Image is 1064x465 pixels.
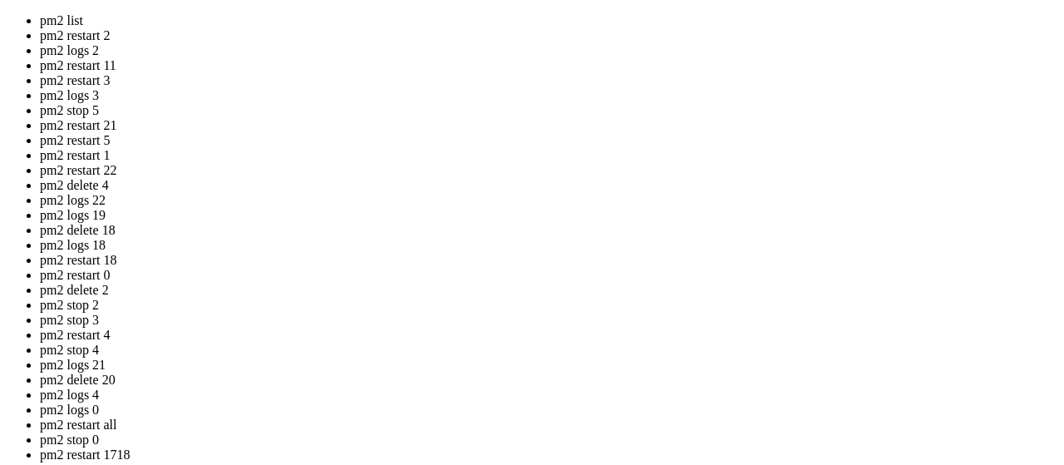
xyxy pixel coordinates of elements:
[40,388,1057,403] li: pm2 logs 4
[40,448,1057,463] li: pm2 restart 1718
[40,148,1057,163] li: pm2 restart 1
[40,88,1057,103] li: pm2 logs 3
[7,187,849,201] x-row: Expanded Security Maintenance for Applications is not enabled.
[7,48,849,62] x-row: System load: 0.05 Processes: 110
[7,77,849,91] x-row: Memory usage: 60% IPv4 address for ens3: [TECHNICAL_ID]
[40,433,1057,448] li: pm2 stop 0
[7,131,849,146] x-row: just raised the bar for easy, resilient and secure K8s cluster deployment.
[40,253,1057,268] li: pm2 restart 18
[40,313,1057,328] li: pm2 stop 3
[40,103,1057,118] li: pm2 stop 5
[40,73,1057,88] li: pm2 restart 3
[40,58,1057,73] li: pm2 restart 11
[40,328,1057,343] li: pm2 restart 4
[40,208,1057,223] li: pm2 logs 19
[40,28,1057,43] li: pm2 restart 2
[40,418,1057,433] li: pm2 restart all
[40,163,1057,178] li: pm2 restart 22
[7,21,849,35] x-row: System information as of [DATE]
[7,327,849,341] x-row: Last login: [DATE] from [TECHNICAL_ID]
[40,238,1057,253] li: pm2 logs 18
[7,271,849,285] x-row: Enable ESM Apps to receive additional future security updates.
[40,43,1057,58] li: pm2 logs 2
[40,343,1057,358] li: pm2 stop 4
[40,298,1057,313] li: pm2 stop 2
[40,13,1057,28] li: pm2 list
[40,373,1057,388] li: pm2 delete 20
[7,230,849,244] x-row: 113 of these updates are standard security updates.
[40,283,1057,298] li: pm2 delete 2
[7,90,849,104] x-row: Swap usage: 33% IPv6 address for ens3: [TECHNICAL_ID]
[40,403,1057,418] li: pm2 logs 0
[40,178,1057,193] li: pm2 delete 4
[40,133,1057,148] li: pm2 restart 5
[40,268,1057,283] li: pm2 restart 0
[7,284,849,299] x-row: See [URL][DOMAIN_NAME] or run: sudo pro status
[7,160,849,174] x-row: [URL][DOMAIN_NAME]
[7,62,849,77] x-row: Usage of /: 37.2% of 29.44GB Users logged in: 1
[40,223,1057,238] li: pm2 delete 18
[169,340,175,354] div: (23, 24)
[7,243,849,257] x-row: To see these additional updates run: apt list --upgradable
[40,358,1057,373] li: pm2 logs 21
[7,118,849,132] x-row: * Strictly confined Kubernetes makes edge and IoT secure. Learn how MicroK8s
[7,340,849,354] x-row: root@bizarresmash:~# pm
[7,215,849,230] x-row: 207 updates can be applied immediately.
[40,193,1057,208] li: pm2 logs 22
[40,118,1057,133] li: pm2 restart 21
